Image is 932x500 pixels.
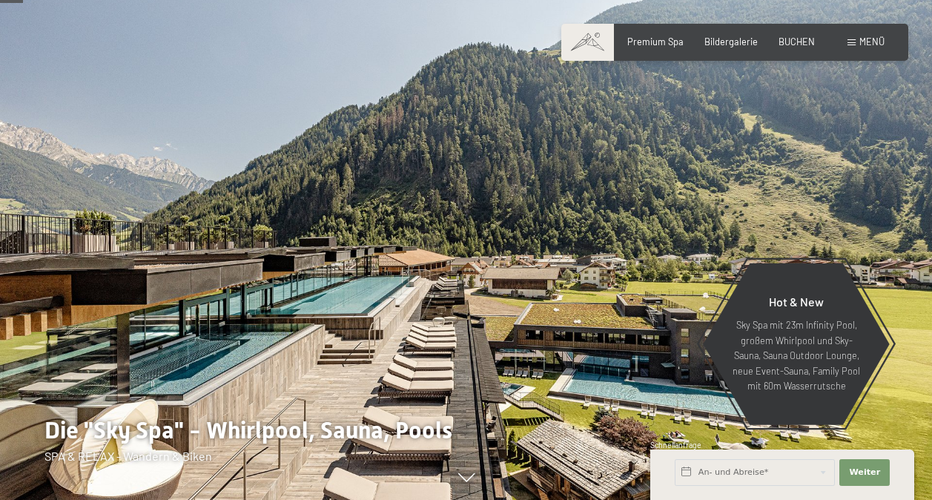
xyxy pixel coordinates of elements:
[859,36,885,47] span: Menü
[732,318,861,393] p: Sky Spa mit 23m Infinity Pool, großem Whirlpool und Sky-Sauna, Sauna Outdoor Lounge, neue Event-S...
[849,467,880,478] span: Weiter
[702,263,890,426] a: Hot & New Sky Spa mit 23m Infinity Pool, großem Whirlpool und Sky-Sauna, Sauna Outdoor Lounge, ne...
[779,36,815,47] a: BUCHEN
[704,36,758,47] a: Bildergalerie
[769,295,824,309] span: Hot & New
[839,459,890,486] button: Weiter
[650,441,701,450] span: Schnellanfrage
[627,36,684,47] a: Premium Spa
